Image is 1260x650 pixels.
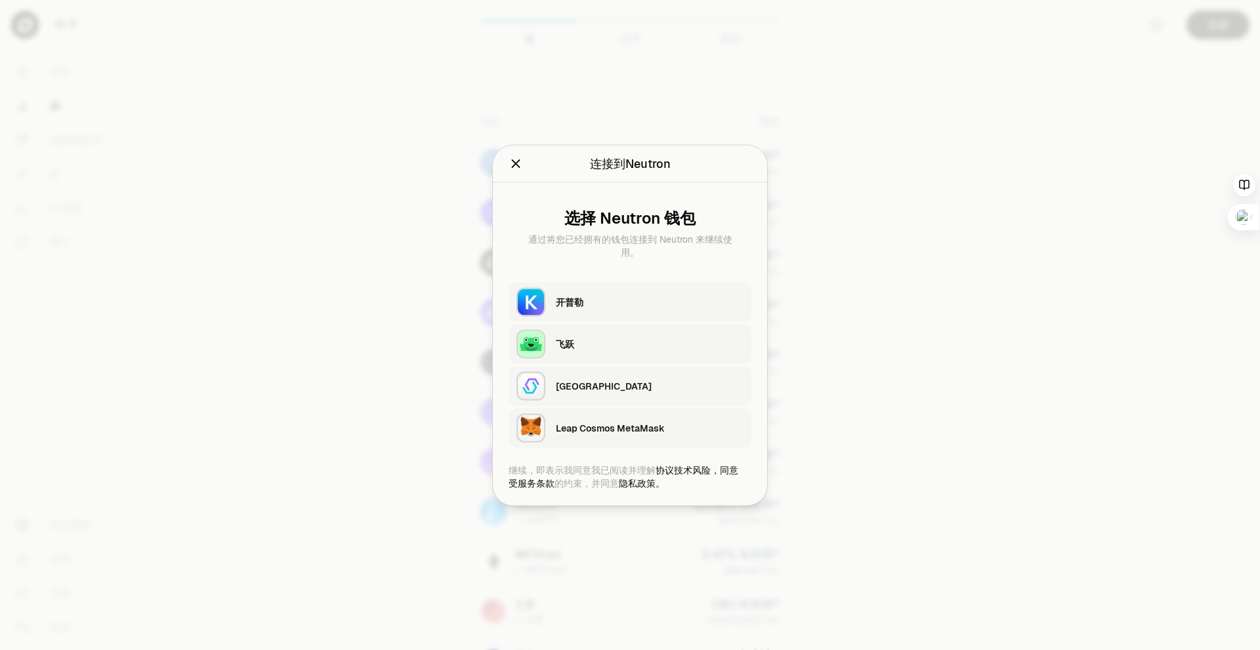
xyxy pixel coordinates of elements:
[509,464,656,476] font: 继续，即表示我同意我已阅读并理解
[518,415,544,441] img: Leap Cosmos MetaMask
[509,366,751,405] button: 宇宙站[GEOGRAPHIC_DATA]
[509,154,523,173] button: 关闭
[590,155,625,171] font: 连接到
[564,207,696,228] font: 选择 Neutron 钱包
[555,477,591,489] font: 的约束，
[518,477,555,489] a: 服务条款
[518,331,544,357] img: 飞跃
[556,296,583,308] font: 开普勒
[619,477,665,489] a: 隐私政策。
[556,422,665,434] font: Leap Cosmos MetaMask
[556,338,574,350] font: 飞跃
[556,380,652,392] font: [GEOGRAPHIC_DATA]
[509,408,751,447] button: Leap Cosmos MetaMaskLeap Cosmos MetaMask
[518,289,544,315] img: 开普勒
[509,324,751,363] button: 飞跃飞跃
[509,282,751,321] button: 开普勒开普勒
[518,373,544,399] img: 宇宙站
[528,233,732,258] font: 通过将您已经拥有的钱包连接到 Neutron 来继续使用。
[625,155,671,171] font: Neutron
[591,477,619,489] font: 并同意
